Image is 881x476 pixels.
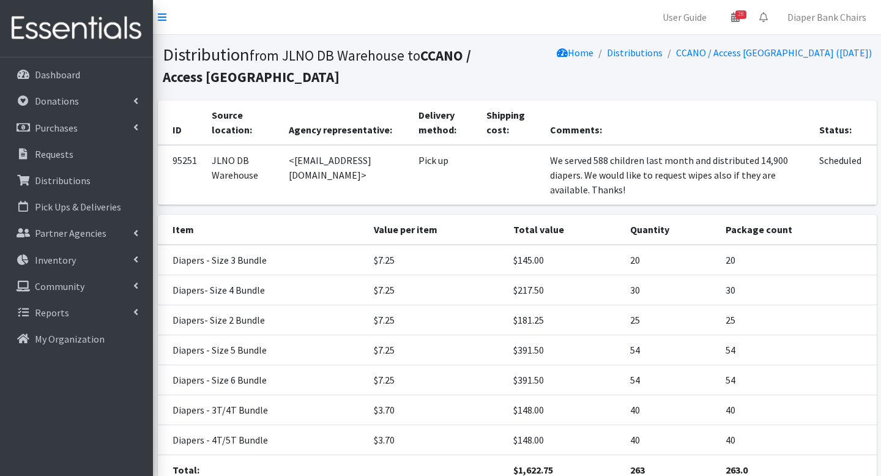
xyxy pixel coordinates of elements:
strong: Total: [173,464,199,476]
td: 95251 [158,145,204,205]
td: 25 [718,305,876,335]
td: 25 [623,305,719,335]
a: Distributions [607,46,663,59]
td: JLNO DB Warehouse [204,145,281,205]
td: 40 [718,425,876,455]
p: Donations [35,95,79,107]
strong: 263.0 [726,464,748,476]
td: Diapers - Size 5 Bundle [158,335,367,365]
th: ID [158,100,204,145]
h1: Distribution [163,44,513,86]
a: CCANO / Access [GEOGRAPHIC_DATA] ([DATE]) [676,46,872,59]
td: Diapers - Size 6 Bundle [158,365,367,395]
td: $7.25 [366,275,506,305]
a: 28 [721,5,749,29]
b: CCANO / Access [GEOGRAPHIC_DATA] [163,46,471,86]
td: $3.70 [366,395,506,425]
p: Distributions [35,174,91,187]
td: Pick up [411,145,480,205]
td: 30 [623,275,719,305]
a: Pick Ups & Deliveries [5,195,148,219]
td: $148.00 [506,425,622,455]
td: $217.50 [506,275,622,305]
p: Community [35,280,84,292]
td: $7.25 [366,335,506,365]
a: Dashboard [5,62,148,87]
a: Partner Agencies [5,221,148,245]
td: $3.70 [366,425,506,455]
td: $391.50 [506,365,622,395]
td: Diapers- Size 2 Bundle [158,305,367,335]
th: Status: [812,100,876,145]
td: We served 588 children last month and distributed 14,900 diapers. We would like to request wipes ... [543,145,812,205]
a: Reports [5,300,148,325]
td: 40 [718,395,876,425]
th: Total value [506,215,622,245]
img: HumanEssentials [5,8,148,49]
p: Purchases [35,122,78,134]
td: 20 [623,245,719,275]
td: Diapers- Size 4 Bundle [158,275,367,305]
small: from JLNO DB Warehouse to [163,46,471,86]
th: Shipping cost: [479,100,543,145]
td: $181.25 [506,305,622,335]
th: Value per item [366,215,506,245]
th: Agency representative: [281,100,411,145]
p: Inventory [35,254,76,266]
th: Item [158,215,367,245]
p: My Organization [35,333,105,345]
td: 40 [623,395,719,425]
td: 54 [623,335,719,365]
a: Inventory [5,248,148,272]
td: 54 [623,365,719,395]
td: Scheduled [812,145,876,205]
a: Diaper Bank Chairs [778,5,876,29]
p: Reports [35,307,69,319]
p: Requests [35,148,73,160]
strong: 263 [630,464,645,476]
th: Quantity [623,215,719,245]
a: Requests [5,142,148,166]
th: Source location: [204,100,281,145]
p: Partner Agencies [35,227,106,239]
strong: $1,622.75 [513,464,553,476]
td: $7.25 [366,305,506,335]
a: Home [557,46,593,59]
td: 30 [718,275,876,305]
th: Package count [718,215,876,245]
th: Comments: [543,100,812,145]
td: $7.25 [366,245,506,275]
a: User Guide [653,5,716,29]
p: Dashboard [35,69,80,81]
td: Diapers - 3T/4T Bundle [158,395,367,425]
td: $7.25 [366,365,506,395]
td: 20 [718,245,876,275]
td: $148.00 [506,395,622,425]
td: Diapers - 4T/5T Bundle [158,425,367,455]
th: Delivery method: [411,100,480,145]
td: 40 [623,425,719,455]
td: Diapers - Size 3 Bundle [158,245,367,275]
p: Pick Ups & Deliveries [35,201,121,213]
td: <[EMAIL_ADDRESS][DOMAIN_NAME]> [281,145,411,205]
td: $391.50 [506,335,622,365]
a: My Organization [5,327,148,351]
a: Donations [5,89,148,113]
a: Purchases [5,116,148,140]
td: $145.00 [506,245,622,275]
span: 28 [735,10,746,19]
a: Community [5,274,148,299]
td: 54 [718,335,876,365]
td: 54 [718,365,876,395]
a: Distributions [5,168,148,193]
